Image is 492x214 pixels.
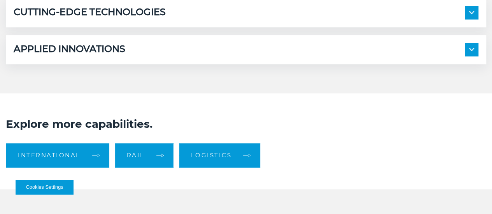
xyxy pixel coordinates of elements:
span: International [18,152,81,158]
a: International arrow arrow [6,143,109,168]
iframe: Chat Widget [453,177,492,214]
span: Rail [127,152,145,158]
h2: Explore more capabilities. [6,117,486,131]
a: Rail arrow arrow [115,143,173,168]
img: arrow [469,48,474,51]
img: arrow [469,11,474,14]
a: Logistics arrow arrow [179,143,261,168]
button: Cookies Settings [16,180,74,195]
h5: CUTTING-EDGE TECHNOLOGIES [14,6,166,19]
span: Logistics [191,152,232,158]
h5: APPLIED INNOVATIONS [14,43,125,56]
